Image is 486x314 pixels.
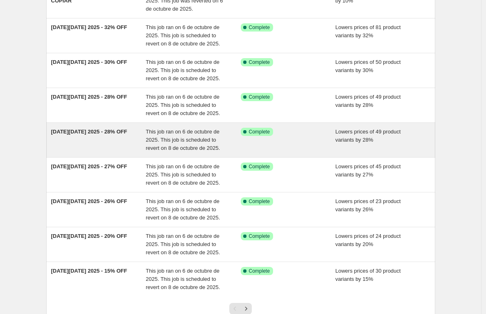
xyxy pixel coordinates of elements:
[335,24,401,38] span: Lowers prices of 81 product variants by 32%
[335,129,401,143] span: Lowers prices of 49 product variants by 28%
[51,129,127,135] span: [DATE][DATE] 2025 - 28% OFF
[249,163,270,170] span: Complete
[249,24,270,31] span: Complete
[146,198,220,221] span: This job ran on 6 de octubre de 2025. This job is scheduled to revert on 8 de octubre de 2025.
[146,268,220,290] span: This job ran on 6 de octubre de 2025. This job is scheduled to revert on 8 de octubre de 2025.
[51,198,127,204] span: [DATE][DATE] 2025 - 26% OFF
[335,163,401,178] span: Lowers prices of 45 product variants by 27%
[51,268,127,274] span: [DATE][DATE] 2025 - 15% OFF
[146,24,220,47] span: This job ran on 6 de octubre de 2025. This job is scheduled to revert on 8 de octubre de 2025.
[335,233,401,247] span: Lowers prices of 24 product variants by 20%
[51,94,127,100] span: [DATE][DATE] 2025 - 28% OFF
[249,94,270,100] span: Complete
[146,59,220,81] span: This job ran on 6 de octubre de 2025. This job is scheduled to revert on 8 de octubre de 2025.
[146,233,220,255] span: This job ran on 6 de octubre de 2025. This job is scheduled to revert on 8 de octubre de 2025.
[51,59,127,65] span: [DATE][DATE] 2025 - 30% OFF
[335,198,401,212] span: Lowers prices of 23 product variants by 26%
[249,233,270,239] span: Complete
[249,198,270,205] span: Complete
[51,233,127,239] span: [DATE][DATE] 2025 - 20% OFF
[335,59,401,73] span: Lowers prices of 50 product variants by 30%
[146,94,220,116] span: This job ran on 6 de octubre de 2025. This job is scheduled to revert on 8 de octubre de 2025.
[51,163,127,169] span: [DATE][DATE] 2025 - 27% OFF
[51,24,127,30] span: [DATE][DATE] 2025 - 32% OFF
[335,268,401,282] span: Lowers prices of 30 product variants by 15%
[335,94,401,108] span: Lowers prices of 49 product variants by 28%
[146,163,220,186] span: This job ran on 6 de octubre de 2025. This job is scheduled to revert on 8 de octubre de 2025.
[249,268,270,274] span: Complete
[249,59,270,66] span: Complete
[146,129,220,151] span: This job ran on 6 de octubre de 2025. This job is scheduled to revert on 8 de octubre de 2025.
[249,129,270,135] span: Complete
